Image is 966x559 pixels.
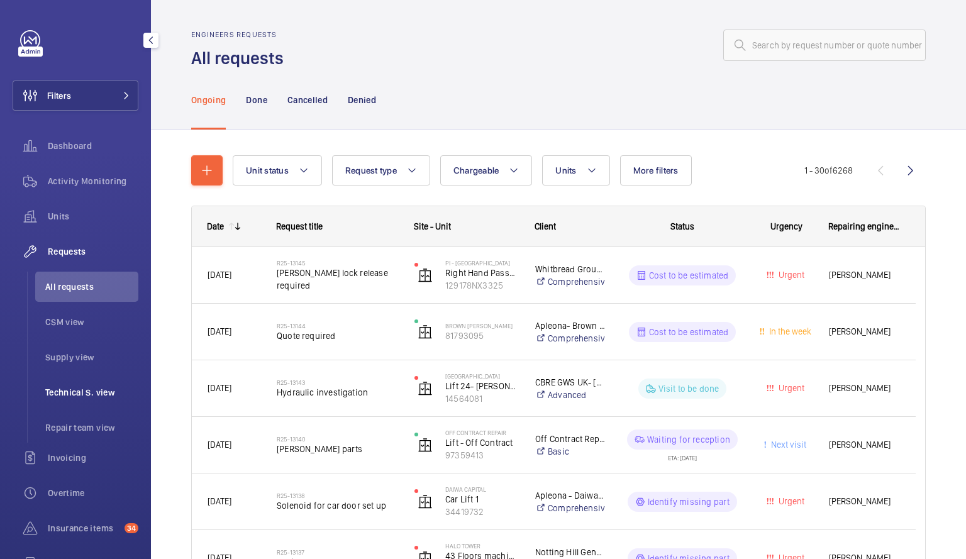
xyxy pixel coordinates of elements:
[125,523,138,533] span: 34
[776,496,804,506] span: Urgent
[277,548,398,556] h2: R25-13137
[445,449,519,462] p: 97359413
[445,392,519,405] p: 14564081
[277,259,398,267] h2: R25-13145
[45,386,138,399] span: Technical S. view
[535,489,605,502] p: Apleona - Daiwa Capital
[829,324,900,339] span: [PERSON_NAME]
[829,494,900,509] span: [PERSON_NAME]
[770,221,802,231] span: Urgency
[776,383,804,393] span: Urgent
[535,263,605,275] p: Whitbread Group PLC
[445,485,519,493] p: Daiwa Capital
[824,165,833,175] span: of
[829,381,900,396] span: [PERSON_NAME]
[277,443,398,455] span: [PERSON_NAME] parts
[277,329,398,342] span: Quote required
[418,381,433,396] img: elevator.svg
[418,438,433,453] img: elevator.svg
[345,165,397,175] span: Request type
[45,280,138,293] span: All requests
[208,326,231,336] span: [DATE]
[445,372,519,380] p: [GEOGRAPHIC_DATA]
[445,429,519,436] p: Off Contract Repair
[453,165,499,175] span: Chargeable
[828,221,901,231] span: Repairing engineer
[277,322,398,329] h2: R25-13144
[276,221,323,231] span: Request title
[191,30,291,39] h2: Engineers requests
[277,492,398,499] h2: R25-13138
[418,494,433,509] img: elevator.svg
[668,450,697,461] div: ETA: [DATE]
[670,221,694,231] span: Status
[535,389,605,401] a: Advanced
[535,546,605,558] p: Notting Hill Genesis
[829,438,900,452] span: [PERSON_NAME]
[277,435,398,443] h2: R25-13140
[535,376,605,389] p: CBRE GWS UK- [GEOGRAPHIC_DATA] ([GEOGRAPHIC_DATA])
[535,445,605,458] a: Basic
[776,270,804,280] span: Urgent
[233,155,322,185] button: Unit status
[414,221,451,231] span: Site - Unit
[246,165,289,175] span: Unit status
[48,175,138,187] span: Activity Monitoring
[208,496,231,506] span: [DATE]
[535,221,556,231] span: Client
[48,487,138,499] span: Overtime
[277,499,398,512] span: Solenoid for car door set up
[45,421,138,434] span: Repair team view
[191,94,226,106] p: Ongoing
[445,259,519,267] p: PI - [GEOGRAPHIC_DATA]
[620,155,692,185] button: More filters
[440,155,533,185] button: Chargeable
[633,165,679,175] span: More filters
[48,140,138,152] span: Dashboard
[208,270,231,280] span: [DATE]
[542,155,609,185] button: Units
[277,267,398,292] span: [PERSON_NAME] lock release required
[246,94,267,106] p: Done
[445,267,519,279] p: Right Hand Passenger
[418,268,433,283] img: elevator.svg
[48,522,119,534] span: Insurance items
[829,268,900,282] span: [PERSON_NAME]
[48,245,138,258] span: Requests
[47,89,71,102] span: Filters
[647,433,730,446] p: Waiting for reception
[445,436,519,449] p: Lift - Off Contract
[445,279,519,292] p: 129178NX3325
[535,433,605,445] p: Off Contract Repairs
[418,324,433,340] img: elevator.svg
[535,502,605,514] a: Comprehensive
[535,332,605,345] a: Comprehensive
[769,440,806,450] span: Next visit
[207,221,224,231] div: Date
[555,165,576,175] span: Units
[48,210,138,223] span: Units
[45,316,138,328] span: CSM view
[445,493,519,506] p: Car Lift 1
[277,386,398,399] span: Hydraulic investigation
[445,322,519,329] p: Brown [PERSON_NAME]
[658,382,719,395] p: Visit to be done
[48,451,138,464] span: Invoicing
[445,380,519,392] p: Lift 24- [PERSON_NAME] Wing External Glass Building 201
[648,495,730,508] p: Identify missing part
[535,319,605,332] p: Apleona- Brown [PERSON_NAME]
[723,30,926,61] input: Search by request number or quote number
[649,326,729,338] p: Cost to be estimated
[649,269,729,282] p: Cost to be estimated
[191,47,291,70] h1: All requests
[445,506,519,518] p: 34419732
[45,351,138,363] span: Supply view
[287,94,328,106] p: Cancelled
[445,329,519,342] p: 81793095
[277,379,398,386] h2: R25-13143
[348,94,376,106] p: Denied
[535,275,605,288] a: Comprehensive
[208,383,231,393] span: [DATE]
[445,542,519,550] p: Halo Tower
[767,326,811,336] span: In the week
